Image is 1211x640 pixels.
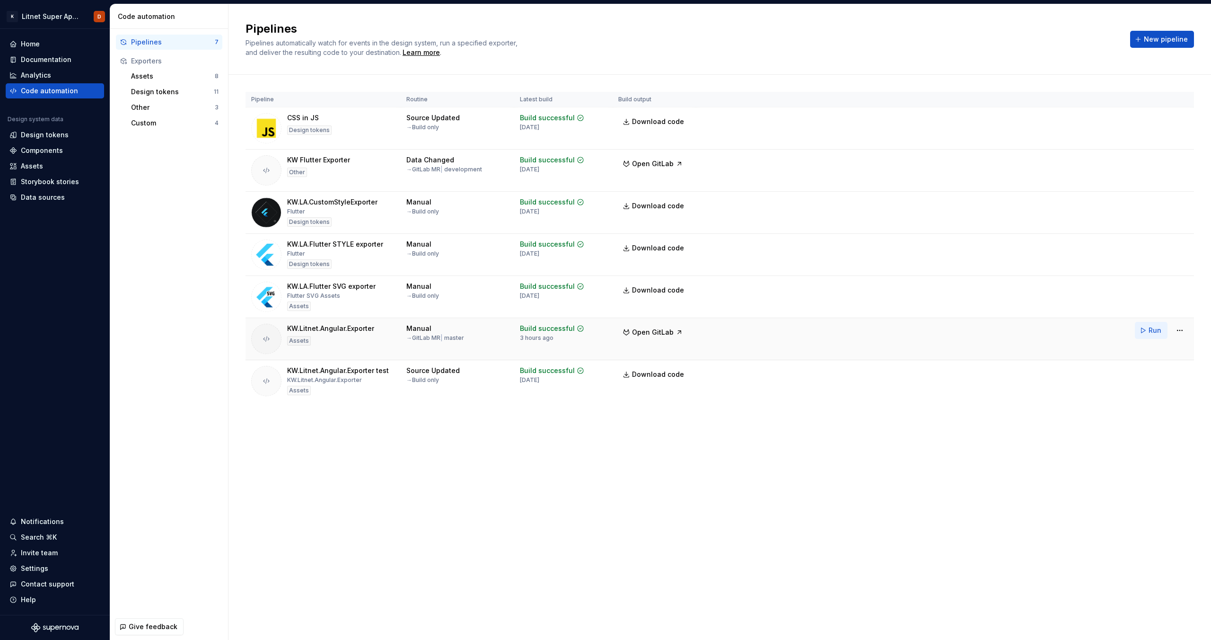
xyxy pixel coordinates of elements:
div: [DATE] [520,250,539,258]
div: Design tokens [287,259,332,269]
div: Assets [287,336,311,346]
div: Storybook stories [21,177,79,187]
div: Other [131,103,215,112]
div: K [7,11,18,22]
a: Download code [618,240,690,257]
th: Build output [613,92,696,107]
div: Build successful [520,324,575,333]
a: Download code [618,197,690,214]
span: Pipelines automatically watch for events in the design system, run a specified exporter, and deli... [246,39,519,56]
div: → Build only [406,376,439,384]
div: Contact support [21,579,74,589]
button: Assets8 [127,69,222,84]
span: Run [1149,326,1161,335]
div: CSS in JS [287,113,319,123]
div: Invite team [21,548,58,558]
button: Other3 [127,100,222,115]
a: Storybook stories [6,174,104,189]
div: Manual [406,282,431,291]
div: Design tokens [131,87,214,97]
div: [DATE] [520,166,539,173]
a: Download code [618,113,690,130]
div: 7 [215,38,219,46]
a: Settings [6,561,104,576]
span: Give feedback [129,622,177,631]
div: Source Updated [406,113,460,123]
div: Manual [406,324,431,333]
div: Build successful [520,366,575,375]
a: Code automation [6,83,104,98]
button: Search ⌘K [6,530,104,545]
span: Open GitLab [632,159,674,169]
div: [DATE] [520,124,539,131]
div: Build successful [520,240,575,249]
div: Custom [131,118,215,128]
span: Open GitLab [632,328,674,337]
div: Settings [21,564,48,573]
div: → Build only [406,208,439,215]
div: D [97,13,101,20]
th: Pipeline [246,92,401,107]
div: Build successful [520,113,575,123]
th: Routine [401,92,514,107]
div: → GitLab MR development [406,166,482,173]
div: Design tokens [21,130,69,140]
div: Flutter [287,208,305,215]
div: Assets [131,71,215,81]
div: Help [21,595,36,604]
button: Open GitLab [618,155,687,172]
a: Data sources [6,190,104,205]
th: Latest build [514,92,613,107]
button: Notifications [6,514,104,529]
div: Notifications [21,517,64,526]
div: Home [21,39,40,49]
div: KW.LA.Flutter SVG exporter [287,282,376,291]
a: Pipelines7 [116,35,222,50]
span: Download code [632,243,684,253]
a: Learn more [403,48,440,57]
button: Help [6,592,104,607]
div: KW.Litnet.Angular.Exporter [287,376,362,384]
a: Supernova Logo [31,623,79,632]
a: Download code [618,366,690,383]
div: Analytics [21,71,51,80]
div: [DATE] [520,292,539,300]
div: Design system data [8,116,63,123]
span: Download code [632,117,684,126]
div: 3 hours ago [520,334,553,342]
div: Other [287,168,307,177]
button: New pipeline [1130,31,1194,48]
a: Assets [6,159,104,174]
button: Contact support [6,577,104,592]
a: Documentation [6,52,104,67]
a: Custom4 [127,116,222,131]
a: Invite team [6,545,104,560]
div: Documentation [21,55,71,64]
div: Design tokens [287,217,332,227]
div: Build successful [520,197,575,207]
div: KW.Litnet.Angular.Exporter test [287,366,389,375]
div: Assets [21,161,43,171]
span: Download code [632,370,684,379]
div: 8 [215,72,219,80]
div: Source Updated [406,366,460,375]
div: Code automation [21,86,78,96]
div: Data sources [21,193,65,202]
div: KW.LA.Flutter STYLE exporter [287,240,383,249]
div: [DATE] [520,376,539,384]
div: Pipelines [131,37,215,47]
span: | [440,334,443,341]
div: Data Changed [406,155,454,165]
a: Download code [618,282,690,299]
div: KW Flutter Exporter [287,155,350,165]
div: KW.Litnet.Angular.Exporter [287,324,374,333]
div: Litnet Super App 2.0. [22,12,82,21]
span: Download code [632,201,684,211]
a: Open GitLab [618,329,687,338]
a: Design tokens11 [127,84,222,99]
div: 4 [215,119,219,127]
div: Assets [287,302,311,311]
a: Home [6,36,104,52]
